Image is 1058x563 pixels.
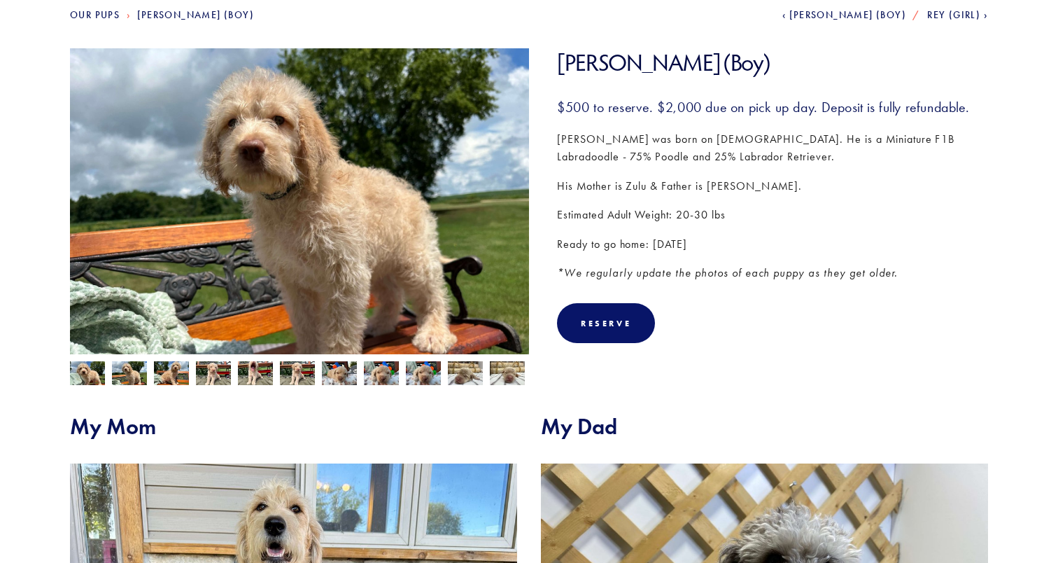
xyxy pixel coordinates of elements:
p: [PERSON_NAME] was born on [DEMOGRAPHIC_DATA]. He is a Miniature F1B Labradoodle - 75% Poodle and ... [557,130,988,166]
h2: My Dad [541,413,988,440]
a: [PERSON_NAME] (Boy) [137,9,254,21]
p: Ready to go home: [DATE] [557,235,988,253]
img: Darth Vader 11.jpg [154,361,189,388]
p: His Mother is Zulu & Father is [PERSON_NAME]. [557,177,988,195]
img: Darth Vader 10.jpg [70,48,529,393]
img: Darth Vader 4.jpg [322,360,357,387]
img: Darth Vader 5.jpg [406,360,441,387]
img: Darth Vader 10.jpg [112,361,147,388]
img: Darth Vader 2.jpg [448,360,483,387]
a: Our Pups [70,9,120,21]
img: Darth Vader 1.jpg [490,360,525,387]
span: [PERSON_NAME] (Boy) [789,9,906,21]
img: Darth Vader 9.jpg [70,361,105,388]
div: Reserve [581,318,631,328]
p: Estimated Adult Weight: 20-30 lbs [557,206,988,224]
div: Reserve [557,303,655,343]
h3: $500 to reserve. $2,000 due on pick up day. Deposit is fully refundable. [557,98,988,116]
a: Rey (Girl) [927,9,988,21]
img: Darth Vader 3.jpg [364,360,399,387]
h1: [PERSON_NAME] (Boy) [557,48,988,77]
img: Darth Vader 8.jpg [280,361,315,388]
span: Rey (Girl) [927,9,980,21]
a: [PERSON_NAME] (Boy) [782,9,906,21]
img: Darth Vader 6.jpg [196,361,231,388]
h2: My Mom [70,413,517,440]
em: *We regularly update the photos of each puppy as they get older. [557,266,898,279]
img: Darth Vader 7.jpg [238,361,273,388]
